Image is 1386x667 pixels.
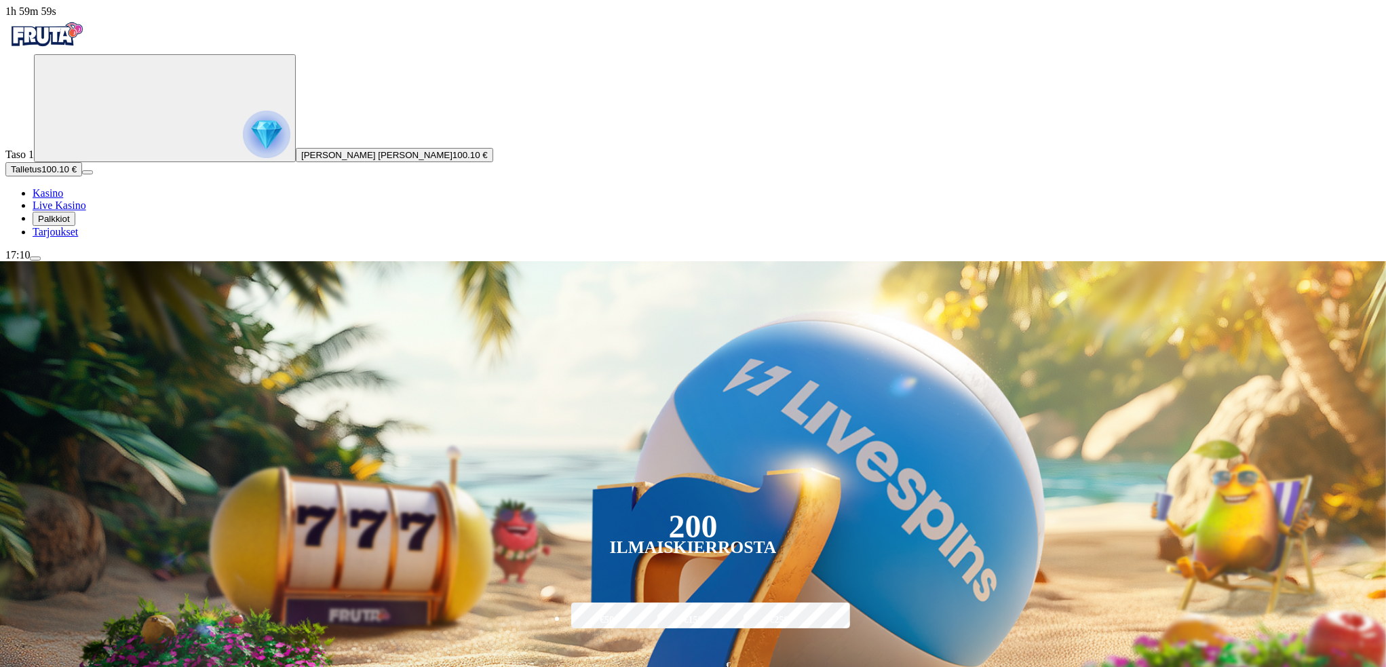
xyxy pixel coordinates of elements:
button: menu [30,256,41,261]
span: 17:10 [5,249,30,261]
label: €50 [568,601,646,640]
label: €150 [654,601,732,640]
span: 100.10 € [41,164,77,174]
a: gift-inverted iconTarjoukset [33,226,78,237]
span: Kasino [33,187,63,199]
div: Ilmaiskierrosta [610,539,777,556]
span: Taso 1 [5,149,34,160]
button: reward iconPalkkiot [33,212,75,226]
span: Talletus [11,164,41,174]
span: Live Kasino [33,199,86,211]
span: [PERSON_NAME] [PERSON_NAME] [301,150,453,160]
img: reward progress [243,111,290,158]
button: Talletusplus icon100.10 € [5,162,82,176]
span: Tarjoukset [33,226,78,237]
a: Fruta [5,42,87,54]
a: poker-chip iconLive Kasino [33,199,86,211]
span: Palkkiot [38,214,70,224]
img: Fruta [5,18,87,52]
a: diamond iconKasino [33,187,63,199]
button: reward progress [34,54,296,162]
nav: Primary [5,18,1381,238]
span: user session time [5,5,56,17]
button: menu [82,170,93,174]
span: 100.10 € [453,150,488,160]
div: 200 [668,518,717,535]
label: €250 [740,601,818,640]
button: [PERSON_NAME] [PERSON_NAME]100.10 € [296,148,493,162]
